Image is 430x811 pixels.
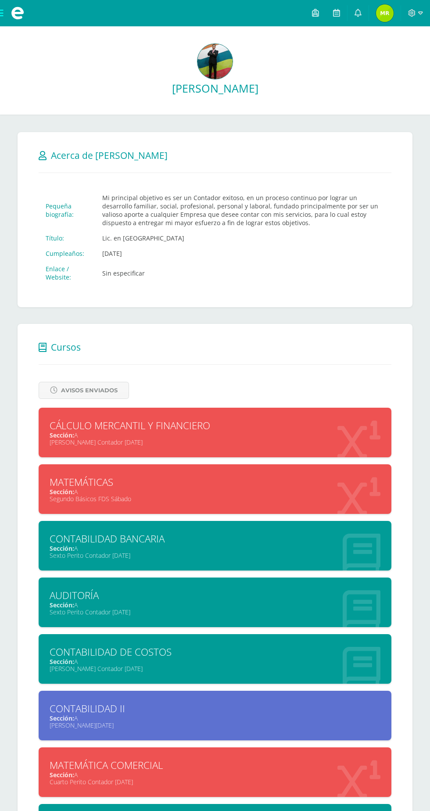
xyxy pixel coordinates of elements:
td: [DATE] [95,246,391,261]
div: A [50,657,380,666]
span: Sección: [50,657,74,666]
div: CONTABILIDAD BANCARIA [50,532,380,545]
div: Cuarto Perito Contador [DATE] [50,778,380,786]
a: AUDITORÍASección:ASexto Perito Contador [DATE] [39,578,391,627]
div: CÁLCULO MERCANTIL Y FINANCIERO [50,419,380,432]
div: CONTABILIDAD DE COSTOS [50,645,380,659]
span: Avisos Enviados [61,382,118,398]
span: Cursos [51,341,81,353]
a: MATEMÁTICASSección:ASegundo Básicos FDS Sábado [39,464,391,514]
a: CONTABILIDAD IISección:A[PERSON_NAME][DATE] [39,691,391,740]
div: Sexto Perito Contador [DATE] [50,608,380,616]
span: Sección: [50,544,74,553]
td: Título: [39,230,95,246]
div: A [50,544,380,553]
div: A [50,431,380,439]
span: Acerca de [PERSON_NAME] [51,149,168,161]
div: A [50,601,380,609]
div: A [50,714,380,722]
div: A [50,488,380,496]
div: AUDITORÍA [50,589,380,602]
span: Sección: [50,771,74,779]
td: Enlace / Website: [39,261,95,285]
span: Sección: [50,601,74,609]
td: Pequeña biografía: [39,190,95,230]
td: Lic. en [GEOGRAPHIC_DATA] [95,230,391,246]
a: CÁLCULO MERCANTIL Y FINANCIEROSección:A[PERSON_NAME] Contador [DATE] [39,408,391,457]
a: MATEMÁTICA COMERCIALSección:ACuarto Perito Contador [DATE] [39,747,391,797]
span: Sección: [50,488,74,496]
span: Sección: [50,431,74,439]
span: Sección: [50,714,74,722]
img: 5fc49838d9f994429ee2c86e5d2362ce.png [376,4,394,22]
div: Sexto Perito Contador [DATE] [50,551,380,560]
div: [PERSON_NAME][DATE] [50,721,380,729]
div: Segundo Básicos FDS Sábado [50,495,380,503]
a: CONTABILIDAD BANCARIASección:ASexto Perito Contador [DATE] [39,521,391,571]
td: Sin especificar [95,261,391,285]
div: MATEMÁTICA COMERCIAL [50,758,380,772]
div: A [50,771,380,779]
a: Avisos Enviados [39,382,129,399]
div: [PERSON_NAME] Contador [DATE] [50,664,380,673]
td: Cumpleaños: [39,246,95,261]
div: MATEMÁTICAS [50,475,380,489]
div: CONTABILIDAD II [50,702,380,715]
a: [PERSON_NAME] [7,81,423,96]
img: 027c37c5e03455294ac7b3f0b0317adb.png [197,44,233,79]
td: Mi principal objetivo es ser un Contador exitoso, en un proceso continuo por lograr un desarrollo... [95,190,391,230]
a: CONTABILIDAD DE COSTOSSección:A[PERSON_NAME] Contador [DATE] [39,634,391,684]
div: [PERSON_NAME] Contador [DATE] [50,438,380,446]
